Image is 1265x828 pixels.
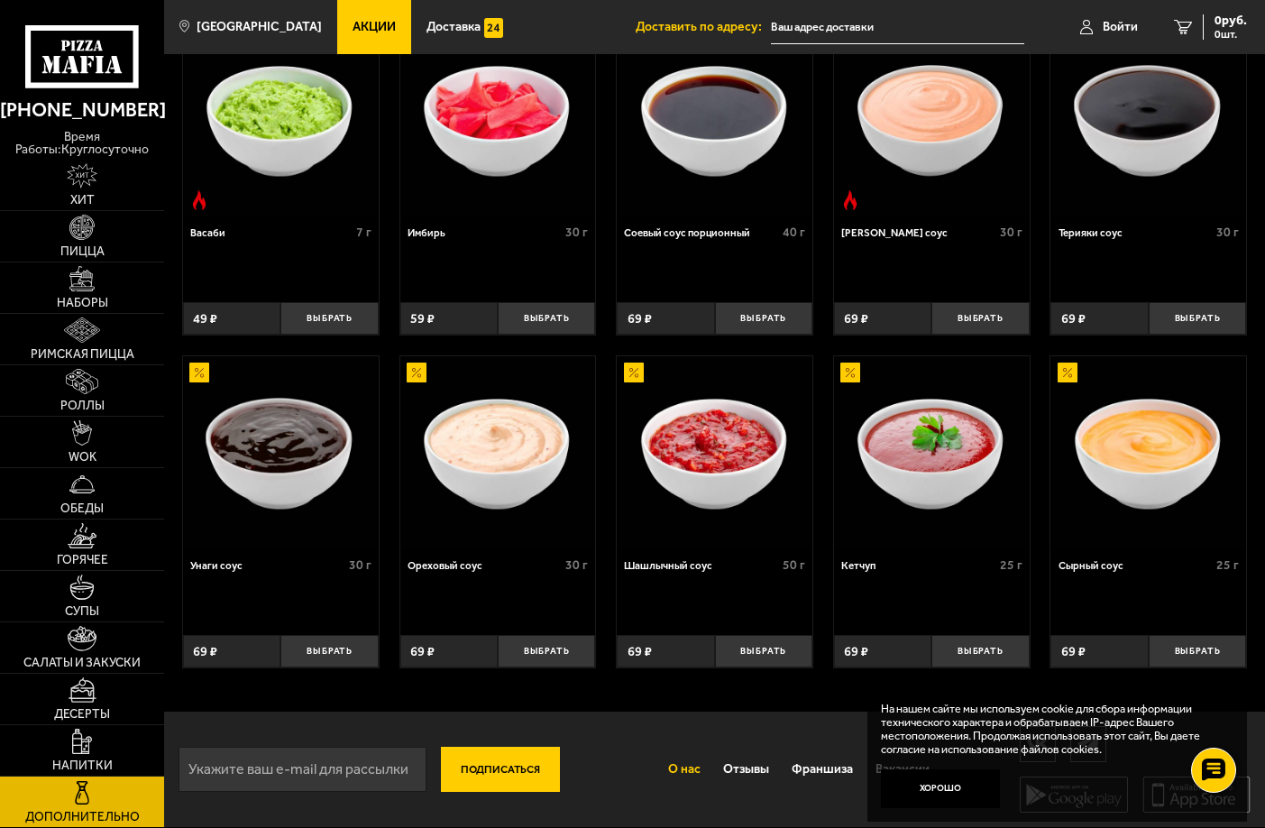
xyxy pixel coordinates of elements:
[780,748,864,791] a: Франшиза
[844,645,868,658] span: 69 ₽
[1050,356,1246,549] a: АкционныйСырный соус
[841,559,995,572] div: Кетчуп
[844,312,868,326] span: 69 ₽
[619,23,811,216] img: Соевый соус порционный
[356,225,371,240] span: 7 г
[1000,557,1022,573] span: 25 г
[628,645,652,658] span: 69 ₽
[190,226,352,239] div: Васаби
[841,226,995,239] div: [PERSON_NAME] соус
[193,312,217,326] span: 49 ₽
[1061,645,1086,658] span: 69 ₽
[23,657,141,669] span: Салаты и закуски
[400,23,596,216] a: АкционныйИмбирь
[715,302,812,335] button: Выбрать
[408,226,562,239] div: Имбирь
[25,811,140,823] span: Дополнительно
[349,557,371,573] span: 30 г
[280,302,378,335] button: Выбрать
[69,451,96,464] span: WOK
[783,557,805,573] span: 50 г
[484,18,504,38] img: 15daf4d41897b9f0e9f617042186c801.svg
[617,23,812,216] a: АкционныйСоевый соус порционный
[881,702,1224,757] p: На нашем сайте мы используем cookie для сбора информации технического характера и обрабатываем IP...
[183,23,379,216] a: АкционныйОстрое блюдоВасаби
[1149,302,1246,335] button: Выбрать
[835,356,1028,549] img: Кетчуп
[1216,557,1239,573] span: 25 г
[840,190,860,210] img: Острое блюдо
[881,769,1000,809] button: Хорошо
[783,225,805,240] span: 40 г
[184,23,377,216] img: Васаби
[190,559,344,572] div: Унаги соус
[65,605,99,618] span: Супы
[565,225,588,240] span: 30 г
[711,748,780,791] a: Отзывы
[57,554,108,566] span: Горячее
[624,363,644,382] img: Акционный
[410,645,435,658] span: 69 ₽
[280,635,378,667] button: Выбрать
[1215,29,1247,40] span: 0 шт.
[1149,635,1246,667] button: Выбрать
[189,363,209,382] img: Акционный
[401,23,594,216] img: Имбирь
[628,312,652,326] span: 69 ₽
[835,23,1028,216] img: Спайси соус
[624,226,778,239] div: Соевый соус порционный
[1000,225,1022,240] span: 30 г
[865,748,941,791] a: Вакансии
[1052,356,1245,549] img: Сырный соус
[426,21,481,33] span: Доставка
[636,21,771,33] span: Доставить по адресу:
[1215,14,1247,27] span: 0 руб.
[441,747,560,792] button: Подписаться
[197,21,322,33] span: [GEOGRAPHIC_DATA]
[353,21,396,33] span: Акции
[400,356,596,549] a: АкционныйОреховый соус
[410,312,435,326] span: 59 ₽
[52,759,113,772] span: Напитки
[931,302,1029,335] button: Выбрать
[193,645,217,658] span: 69 ₽
[1103,21,1138,33] span: Войти
[565,557,588,573] span: 30 г
[624,559,778,572] div: Шашлычный соус
[54,708,110,721] span: Десерты
[60,400,105,412] span: Роллы
[183,356,379,549] a: АкционныйУнаги соус
[1059,226,1213,239] div: Терияки соус
[60,245,105,258] span: Пицца
[771,11,1024,44] input: Ваш адрес доставки
[184,356,377,549] img: Унаги соус
[834,356,1030,549] a: АкционныйКетчуп
[619,356,811,549] img: Шашлычный соус
[401,356,594,549] img: Ореховый соус
[498,302,595,335] button: Выбрать
[498,635,595,667] button: Выбрать
[407,363,426,382] img: Акционный
[1052,23,1245,216] img: Терияки соус
[840,363,860,382] img: Акционный
[1050,23,1246,216] a: АкционныйТерияки соус
[1061,312,1086,326] span: 69 ₽
[834,23,1030,216] a: АкционныйОстрое блюдоСпайси соус
[189,190,209,210] img: Острое блюдо
[931,635,1029,667] button: Выбрать
[31,348,134,361] span: Римская пицца
[57,297,108,309] span: Наборы
[1058,363,1077,382] img: Акционный
[617,356,812,549] a: АкционныйШашлычный соус
[408,559,562,572] div: Ореховый соус
[1216,225,1239,240] span: 30 г
[1059,559,1213,572] div: Сырный соус
[656,748,711,791] a: О нас
[60,502,104,515] span: Обеды
[715,635,812,667] button: Выбрать
[179,747,426,792] input: Укажите ваш e-mail для рассылки
[70,194,95,207] span: Хит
